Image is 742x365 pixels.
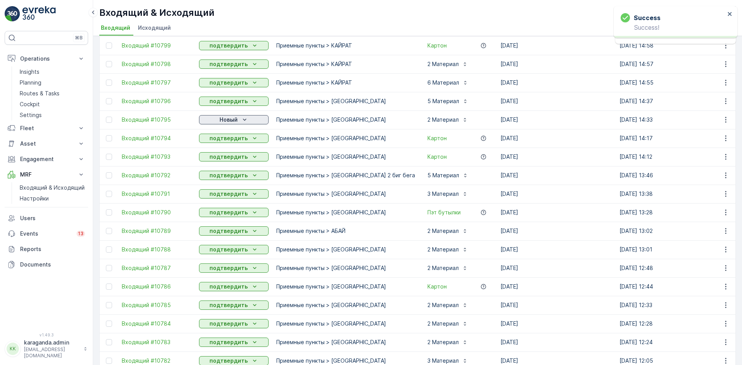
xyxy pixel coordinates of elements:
[20,230,72,238] p: Events
[122,283,191,290] span: Входящий #10786
[106,302,112,308] div: Toggle Row Selected
[616,185,735,203] td: [DATE] 13:38
[20,90,60,97] p: Routes & Tasks
[209,320,248,328] p: подтвердить
[20,184,85,192] p: Входящий & Исходящий
[209,134,248,142] p: подтвердить
[106,172,112,178] div: Toggle Row Selected
[5,226,88,241] a: Events13
[423,188,473,200] button: 3 Материал
[17,66,88,77] a: Insights
[616,277,735,296] td: [DATE] 12:44
[427,283,447,290] a: Картон
[122,97,191,105] span: Входящий #10796
[122,320,191,328] a: Входящий #10784
[122,60,191,68] a: Входящий #10798
[106,246,112,253] div: Toggle Row Selected
[199,319,269,328] button: подтвердить
[272,36,419,55] td: Приемные пункты > КАЙРАТ
[106,209,112,216] div: Toggle Row Selected
[427,42,447,49] a: Картон
[199,41,269,50] button: подтвердить
[106,228,112,234] div: Toggle Row Selected
[272,166,419,185] td: Приемные пункты > [GEOGRAPHIC_DATA] 2 биг бега
[101,24,130,32] span: Входящий
[427,60,459,68] p: 2 Материал
[616,222,735,240] td: [DATE] 13:02
[20,214,85,222] p: Users
[209,209,248,216] p: подтвердить
[427,134,447,142] span: Картон
[272,277,419,296] td: Приемные пункты > [GEOGRAPHIC_DATA]
[427,171,459,179] p: 5 Материал
[199,134,269,143] button: подтвердить
[106,339,112,345] div: Toggle Row Selected
[497,185,616,203] td: [DATE]
[497,240,616,259] td: [DATE]
[17,77,88,88] a: Planning
[209,227,248,235] p: подтвердить
[497,166,616,185] td: [DATE]
[272,55,419,73] td: Приемные пункты > КАЙРАТ
[122,79,191,87] span: Входящий #10797
[427,320,459,328] p: 2 Материал
[427,153,447,161] a: Картон
[272,185,419,203] td: Приемные пункты > [GEOGRAPHIC_DATA]
[209,153,248,161] p: подтвердить
[122,209,191,216] span: Входящий #10790
[423,95,473,107] button: 5 Материал
[122,357,191,365] span: Входящий #10782
[616,166,735,185] td: [DATE] 13:46
[621,24,725,31] p: Success!
[423,58,473,70] button: 2 Материал
[427,227,459,235] p: 2 Материал
[24,346,80,359] p: [EMAIL_ADDRESS][DOMAIN_NAME]
[122,246,191,253] span: Входящий #10788
[22,6,56,22] img: logo_light-DOdMpM7g.png
[209,338,248,346] p: подтвердить
[209,283,248,290] p: подтвердить
[122,227,191,235] a: Входящий #10789
[106,61,112,67] div: Toggle Row Selected
[272,148,419,166] td: Приемные пункты > [GEOGRAPHIC_DATA]
[122,153,191,161] a: Входящий #10793
[616,259,735,277] td: [DATE] 12:48
[106,117,112,123] div: Toggle Row Selected
[122,264,191,272] a: Входящий #10787
[17,88,88,99] a: Routes & Tasks
[106,80,112,86] div: Toggle Row Selected
[17,182,88,193] a: Входящий & Исходящий
[20,111,42,119] p: Settings
[497,110,616,129] td: [DATE]
[497,314,616,333] td: [DATE]
[199,115,269,124] button: Новый
[209,264,248,272] p: подтвердить
[122,338,191,346] span: Входящий #10783
[423,262,473,274] button: 2 Материал
[272,92,419,110] td: Приемные пункты > [GEOGRAPHIC_DATA]
[199,78,269,87] button: подтвердить
[5,241,88,257] a: Reports
[122,134,191,142] a: Входящий #10794
[5,211,88,226] a: Users
[122,42,191,49] span: Входящий #10799
[20,79,41,87] p: Planning
[427,190,459,198] p: 3 Материал
[272,129,419,148] td: Приемные пункты > [GEOGRAPHIC_DATA]
[423,243,473,256] button: 2 Материал
[616,92,735,110] td: [DATE] 14:37
[106,358,112,364] div: Toggle Row Selected
[106,321,112,327] div: Toggle Row Selected
[199,226,269,236] button: подтвердить
[122,301,191,309] a: Входящий #10785
[5,339,88,359] button: KKkaraganda.admin[EMAIL_ADDRESS][DOMAIN_NAME]
[616,203,735,222] td: [DATE] 13:28
[199,189,269,199] button: подтвердить
[5,51,88,66] button: Operations
[427,301,459,309] p: 2 Материал
[616,55,735,73] td: [DATE] 14:57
